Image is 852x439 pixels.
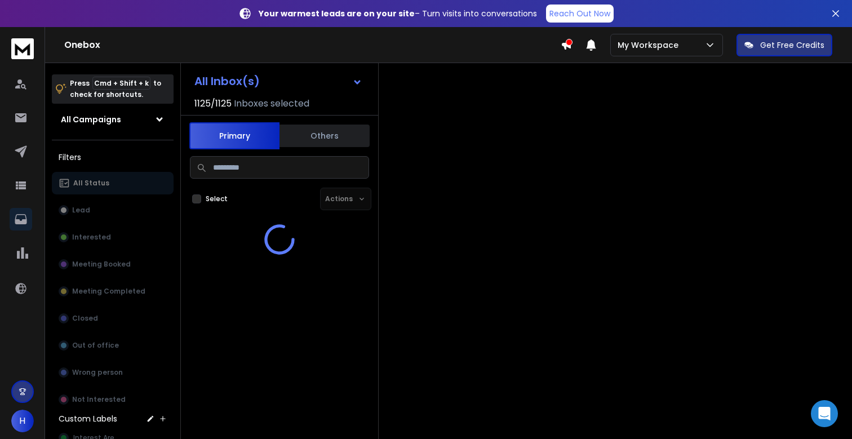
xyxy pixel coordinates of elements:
[52,149,174,165] h3: Filters
[52,108,174,131] button: All Campaigns
[92,77,150,90] span: Cmd + Shift + k
[279,123,370,148] button: Others
[11,38,34,59] img: logo
[234,97,309,110] h3: Inboxes selected
[760,39,824,51] p: Get Free Credits
[259,8,537,19] p: – Turn visits into conversations
[194,97,232,110] span: 1125 / 1125
[259,8,415,19] strong: Your warmest leads are on your site
[811,400,838,427] div: Open Intercom Messenger
[736,34,832,56] button: Get Free Credits
[61,114,121,125] h1: All Campaigns
[70,78,161,100] p: Press to check for shortcuts.
[64,38,561,52] h1: Onebox
[549,8,610,19] p: Reach Out Now
[59,413,117,424] h3: Custom Labels
[189,122,279,149] button: Primary
[194,76,260,87] h1: All Inbox(s)
[618,39,683,51] p: My Workspace
[11,410,34,432] button: H
[546,5,614,23] a: Reach Out Now
[185,70,371,92] button: All Inbox(s)
[206,194,228,203] label: Select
